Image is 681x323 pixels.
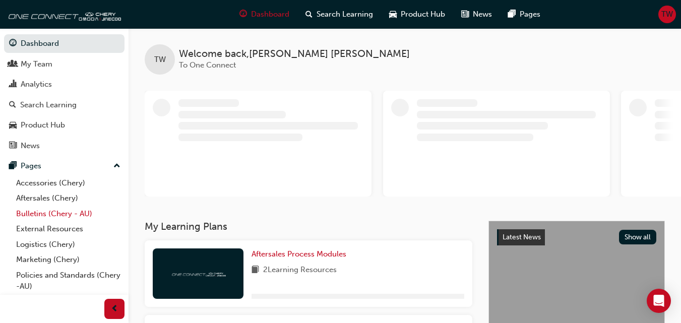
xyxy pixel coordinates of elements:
[503,233,541,241] span: Latest News
[381,4,453,25] a: car-iconProduct Hub
[520,9,540,20] span: Pages
[12,294,125,321] a: Technical Hub Workshop information
[647,289,671,313] div: Open Intercom Messenger
[20,99,77,111] div: Search Learning
[12,237,125,252] a: Logistics (Chery)
[9,142,17,151] span: news-icon
[145,221,472,232] h3: My Learning Plans
[9,162,17,171] span: pages-icon
[500,4,548,25] a: pages-iconPages
[179,60,236,70] span: To One Connect
[251,9,289,20] span: Dashboard
[21,79,52,90] div: Analytics
[401,9,445,20] span: Product Hub
[21,140,40,152] div: News
[252,264,259,277] span: book-icon
[252,249,346,259] span: Aftersales Process Modules
[239,8,247,21] span: guage-icon
[389,8,397,21] span: car-icon
[4,34,125,53] a: Dashboard
[154,54,166,66] span: TW
[263,264,337,277] span: 2 Learning Resources
[12,206,125,222] a: Bulletins (Chery - AU)
[12,221,125,237] a: External Resources
[252,248,350,260] a: Aftersales Process Modules
[4,96,125,114] a: Search Learning
[170,269,226,278] img: oneconnect
[4,137,125,155] a: News
[658,6,676,23] button: TW
[305,8,313,21] span: search-icon
[461,8,469,21] span: news-icon
[9,101,16,110] span: search-icon
[4,157,125,175] button: Pages
[179,48,410,60] span: Welcome back , [PERSON_NAME] [PERSON_NAME]
[12,190,125,206] a: Aftersales (Chery)
[21,160,41,172] div: Pages
[9,80,17,89] span: chart-icon
[12,268,125,294] a: Policies and Standards (Chery -AU)
[297,4,381,25] a: search-iconSearch Learning
[21,58,52,70] div: My Team
[661,9,673,20] span: TW
[9,39,17,48] span: guage-icon
[4,55,125,74] a: My Team
[21,119,65,131] div: Product Hub
[4,32,125,157] button: DashboardMy TeamAnalyticsSearch LearningProduct HubNews
[12,175,125,191] a: Accessories (Chery)
[317,9,373,20] span: Search Learning
[9,60,17,69] span: people-icon
[9,121,17,130] span: car-icon
[508,8,516,21] span: pages-icon
[113,160,120,173] span: up-icon
[12,252,125,268] a: Marketing (Chery)
[4,75,125,94] a: Analytics
[473,9,492,20] span: News
[5,4,121,24] img: oneconnect
[4,116,125,135] a: Product Hub
[619,230,657,244] button: Show all
[497,229,656,245] a: Latest NewsShow all
[231,4,297,25] a: guage-iconDashboard
[111,303,118,315] span: prev-icon
[453,4,500,25] a: news-iconNews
